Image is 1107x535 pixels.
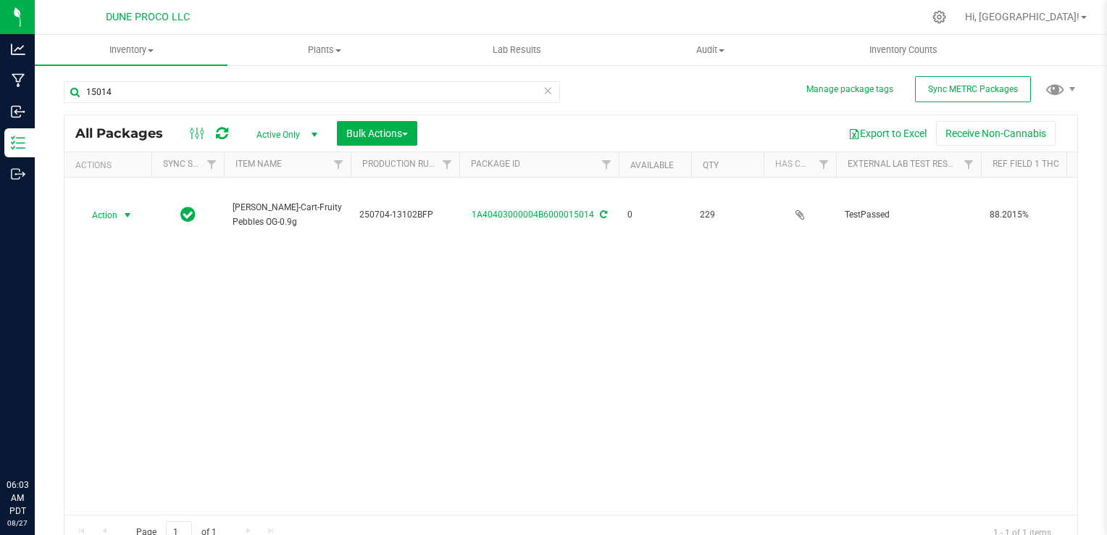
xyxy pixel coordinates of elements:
[359,208,451,222] span: 250704-13102BFP
[848,159,961,169] a: External Lab Test Result
[421,35,614,65] a: Lab Results
[233,201,342,228] span: [PERSON_NAME]-Cart-Fruity Pebbles OG-0.9g
[75,160,146,170] div: Actions
[850,43,957,57] span: Inventory Counts
[614,35,806,65] a: Audit
[806,83,893,96] button: Manage package tags
[64,81,560,103] input: Search Package ID, Item Name, SKU, Lot or Part Number...
[200,152,224,177] a: Filter
[957,152,981,177] a: Filter
[839,121,936,146] button: Export to Excel
[163,159,219,169] a: Sync Status
[337,121,417,146] button: Bulk Actions
[473,43,561,57] span: Lab Results
[936,121,1056,146] button: Receive Non-Cannabis
[11,73,25,88] inline-svg: Manufacturing
[700,208,755,222] span: 229
[35,35,227,65] a: Inventory
[11,167,25,181] inline-svg: Outbound
[595,152,619,177] a: Filter
[180,204,196,225] span: In Sync
[75,125,177,141] span: All Packages
[327,152,351,177] a: Filter
[543,81,553,100] span: Clear
[471,159,520,169] a: Package ID
[614,43,806,57] span: Audit
[227,35,420,65] a: Plants
[119,205,137,225] span: select
[228,43,419,57] span: Plants
[235,159,282,169] a: Item Name
[362,159,435,169] a: Production Run
[106,11,190,23] span: DUNE PROCO LLC
[915,76,1031,102] button: Sync METRC Packages
[993,159,1059,169] a: Ref Field 1 THC
[965,11,1079,22] span: Hi, [GEOGRAPHIC_DATA]!
[11,104,25,119] inline-svg: Inbound
[812,152,836,177] a: Filter
[472,210,594,220] a: 1A40403000004B6000015014
[598,210,607,220] span: Sync from Compliance System
[14,419,58,463] iframe: Resource center
[764,152,836,178] th: Has COA
[346,128,408,139] span: Bulk Actions
[630,160,674,170] a: Available
[7,478,28,518] p: 06:03 AM PDT
[845,208,972,222] span: TestPassed
[990,208,1099,222] span: 88.2015%
[35,43,227,57] span: Inventory
[11,42,25,57] inline-svg: Analytics
[11,136,25,150] inline-svg: Inventory
[7,518,28,528] p: 08/27
[627,208,682,222] span: 0
[79,205,118,225] span: Action
[928,84,1018,94] span: Sync METRC Packages
[435,152,459,177] a: Filter
[930,10,948,24] div: Manage settings
[703,160,719,170] a: Qty
[807,35,1000,65] a: Inventory Counts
